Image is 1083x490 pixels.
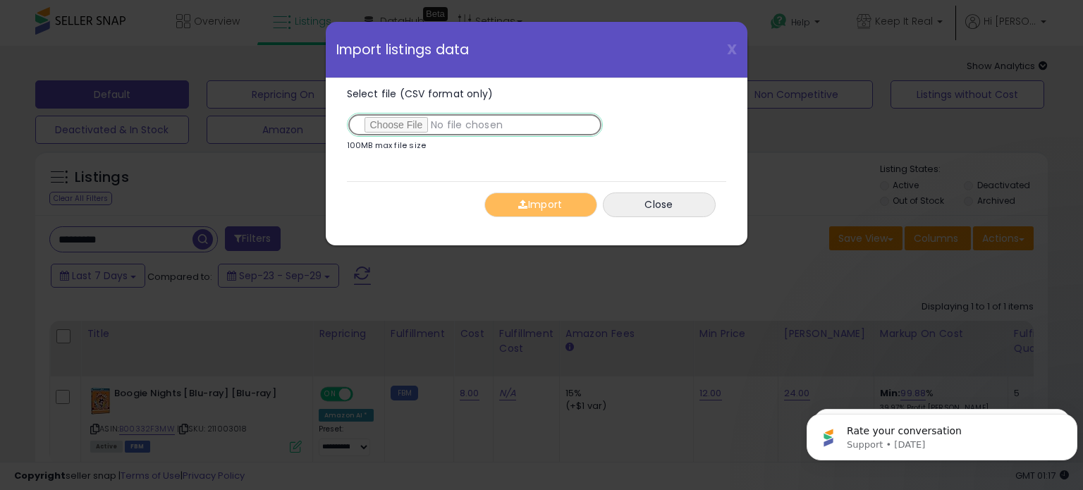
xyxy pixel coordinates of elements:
[603,192,716,217] button: Close
[727,39,737,59] span: X
[484,192,597,217] button: Import
[801,384,1083,483] iframe: Intercom notifications message
[336,43,470,56] span: Import listings data
[347,142,427,149] p: 100MB max file size
[347,87,494,101] span: Select file (CSV format only)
